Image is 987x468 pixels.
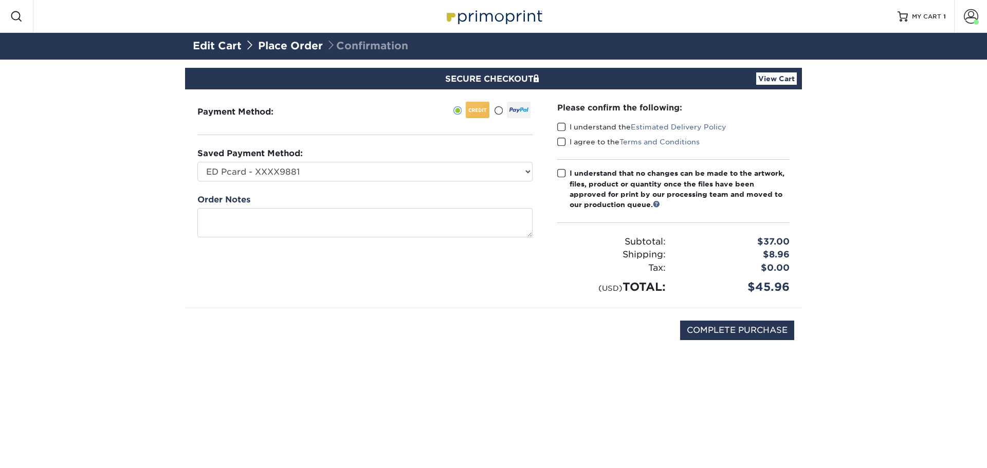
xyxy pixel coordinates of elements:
div: Tax: [550,261,673,275]
div: $45.96 [673,278,797,295]
a: View Cart [756,72,797,85]
div: Please confirm the following: [557,102,790,114]
div: Shipping: [550,248,673,261]
div: $8.96 [673,248,797,261]
input: COMPLETE PURCHASE [680,321,794,340]
a: Place Order [258,40,323,52]
span: 1 [943,13,946,20]
span: SECURE CHECKOUT [445,74,542,84]
div: $37.00 [673,235,797,249]
div: I understand that no changes can be made to the artwork, files, product or quantity once the file... [570,168,790,210]
div: Subtotal: [550,235,673,249]
small: (USD) [598,284,623,292]
h3: Payment Method: [197,107,299,117]
span: MY CART [912,12,941,21]
a: Estimated Delivery Policy [631,123,726,131]
div: $0.00 [673,261,797,275]
label: I agree to the [557,137,700,147]
span: Confirmation [326,40,408,52]
a: Edit Cart [193,40,242,52]
label: I understand the [557,122,726,132]
label: Saved Payment Method: [197,147,303,160]
img: Primoprint [442,5,545,27]
label: Order Notes [197,194,250,206]
div: TOTAL: [550,278,673,295]
a: Terms and Conditions [619,138,700,146]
